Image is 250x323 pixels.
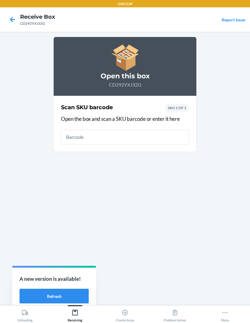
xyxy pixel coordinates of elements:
button: Problem Solver [150,305,200,322]
button: Refresh [20,289,89,303]
p: CD292YXJ32G [61,81,189,88]
a: Report Issue [222,17,245,22]
div: CD292YXJ32G [20,21,55,26]
p: Open the box and scan a SKU barcode or enter it here [61,115,189,123]
button: Receiving [50,305,100,322]
p: ORD13P [118,1,133,7]
div: Unloading [17,307,33,322]
h3: Open this box [61,71,189,81]
p: A new version is available! [20,275,89,283]
input: Barcode [61,130,189,144]
button: Create Issue [100,305,150,322]
button: More [200,305,250,322]
h4: Receive Box [20,13,55,21]
div: Create Issue [116,307,134,322]
h2: Scan SKU barcode [61,103,113,111]
div: Problem Solver [164,307,186,322]
div: Receiving [68,307,82,322]
p: SKU 1 OF 1 [168,105,186,111]
div: More [221,307,229,322]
